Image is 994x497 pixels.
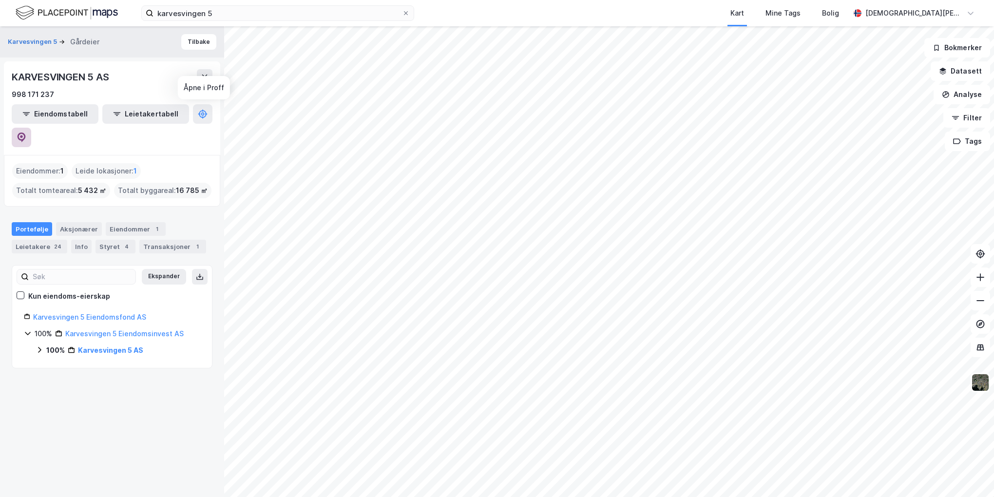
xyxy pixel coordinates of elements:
[28,290,110,302] div: Kun eiendoms-eierskap
[192,242,202,251] div: 1
[730,7,744,19] div: Kart
[46,344,65,356] div: 100%
[12,69,111,85] div: KARVESVINGEN 5 AS
[12,222,52,236] div: Portefølje
[114,183,211,198] div: Totalt byggareal :
[106,222,166,236] div: Eiendommer
[56,222,102,236] div: Aksjonærer
[96,240,135,253] div: Styret
[971,373,990,392] img: 9k=
[945,132,990,151] button: Tags
[16,4,118,21] img: logo.f888ab2527a4732fd821a326f86c7f29.svg
[78,346,143,354] a: Karvesvingen 5 AS
[78,185,106,196] span: 5 432 ㎡
[12,89,54,100] div: 998 171 237
[943,108,990,128] button: Filter
[12,240,67,253] div: Leietakere
[8,37,59,47] button: Karvesvingen 5
[934,85,990,104] button: Analyse
[139,240,206,253] div: Transaksjoner
[60,165,64,177] span: 1
[12,163,68,179] div: Eiendommer :
[142,269,186,285] button: Ekspander
[12,104,98,124] button: Eiendomstabell
[931,61,990,81] button: Datasett
[52,242,63,251] div: 24
[822,7,839,19] div: Bolig
[945,450,994,497] iframe: Chat Widget
[176,185,208,196] span: 16 785 ㎡
[924,38,990,57] button: Bokmerker
[35,328,52,340] div: 100%
[33,313,146,321] a: Karvesvingen 5 Eiendomsfond AS
[72,163,141,179] div: Leide lokasjoner :
[29,269,135,284] input: Søk
[12,183,110,198] div: Totalt tomteareal :
[765,7,801,19] div: Mine Tags
[181,34,216,50] button: Tilbake
[865,7,963,19] div: [DEMOGRAPHIC_DATA][PERSON_NAME]
[102,104,189,124] button: Leietakertabell
[152,224,162,234] div: 1
[153,6,402,20] input: Søk på adresse, matrikkel, gårdeiere, leietakere eller personer
[134,165,137,177] span: 1
[71,240,92,253] div: Info
[65,329,184,338] a: Karvesvingen 5 Eiendomsinvest AS
[70,36,99,48] div: Gårdeier
[122,242,132,251] div: 4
